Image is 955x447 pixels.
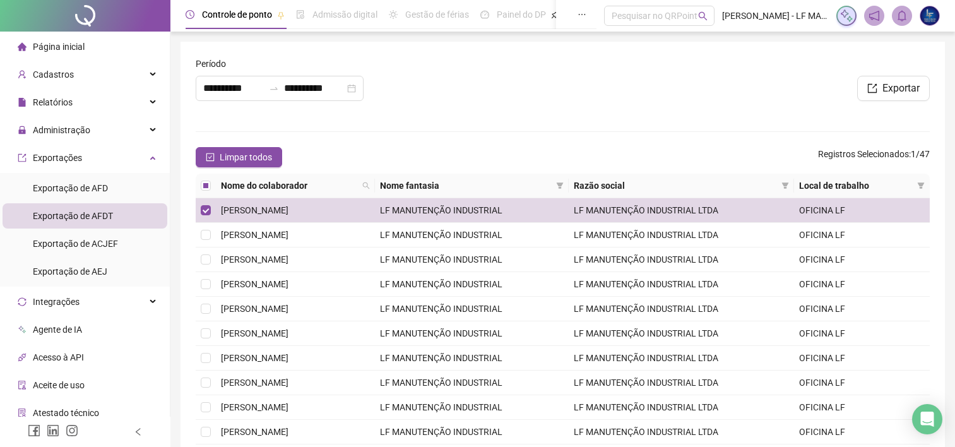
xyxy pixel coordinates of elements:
span: sync [18,297,27,306]
span: clock-circle [186,10,194,19]
td: OFICINA LF [794,371,930,395]
span: Atestado técnico [33,408,99,418]
span: home [18,42,27,51]
span: Exportação de AEJ [33,266,107,277]
span: filter [781,182,789,189]
span: Registros Selecionados [818,149,909,159]
span: ellipsis [578,10,586,19]
span: facebook [28,424,40,437]
td: LF MANUTENÇÃO INDUSTRIAL LTDA [569,272,795,297]
td: LF MANUTENÇÃO INDUSTRIAL LTDA [569,346,795,371]
td: LF MANUTENÇÃO INDUSTRIAL [375,321,568,346]
img: sparkle-icon.fc2bf0ac1784a2077858766a79e2daf3.svg [839,9,853,23]
span: Admissão digital [312,9,377,20]
td: OFICINA LF [794,198,930,223]
span: pushpin [551,11,559,19]
td: LF MANUTENÇÃO INDUSTRIAL LTDA [569,297,795,321]
span: notification [869,10,880,21]
span: [PERSON_NAME] - LF MANUTENÇÃO INDUSTRIAL [722,9,829,23]
span: bell [896,10,908,21]
div: Open Intercom Messenger [912,404,942,434]
button: Exportar [857,76,930,101]
span: audit [18,381,27,390]
span: pushpin [277,11,285,19]
img: 50767 [920,6,939,25]
span: Exportação de ACJEF [33,239,118,249]
td: LF MANUTENÇÃO INDUSTRIAL [375,371,568,395]
span: sun [389,10,398,19]
td: LF MANUTENÇÃO INDUSTRIAL LTDA [569,395,795,420]
span: file [18,98,27,107]
td: OFICINA LF [794,247,930,272]
span: [PERSON_NAME] [221,378,288,388]
td: OFICINA LF [794,321,930,346]
td: OFICINA LF [794,395,930,420]
span: Nome fantasia [380,179,550,193]
td: LF MANUTENÇÃO INDUSTRIAL LTDA [569,371,795,395]
span: search [360,176,372,195]
button: Limpar todos [196,147,282,167]
span: Exportação de AFD [33,183,108,193]
td: OFICINA LF [794,346,930,371]
td: OFICINA LF [794,297,930,321]
span: Razão social [574,179,777,193]
span: dashboard [480,10,489,19]
span: Página inicial [33,42,85,52]
span: Exportações [33,153,82,163]
span: Nome do colaborador [221,179,357,193]
span: [PERSON_NAME] [221,304,288,314]
span: user-add [18,70,27,79]
span: Exportar [882,81,920,96]
span: instagram [66,424,78,437]
span: Período [196,57,226,71]
span: [PERSON_NAME] [221,353,288,363]
td: LF MANUTENÇÃO INDUSTRIAL LTDA [569,247,795,272]
span: api [18,353,27,362]
span: filter [779,176,792,195]
td: LF MANUTENÇÃO INDUSTRIAL LTDA [569,223,795,247]
span: Exportação de AFDT [33,211,113,221]
td: OFICINA LF [794,223,930,247]
span: check-square [206,153,215,162]
span: to [269,83,279,93]
td: LF MANUTENÇÃO INDUSTRIAL [375,223,568,247]
span: filter [556,182,564,189]
span: file-done [296,10,305,19]
span: Aceite de uso [33,380,85,390]
span: export [18,153,27,162]
td: OFICINA LF [794,420,930,444]
td: LF MANUTENÇÃO INDUSTRIAL LTDA [569,321,795,346]
td: LF MANUTENÇÃO INDUSTRIAL [375,346,568,371]
span: [PERSON_NAME] [221,427,288,437]
span: swap-right [269,83,279,93]
td: LF MANUTENÇÃO INDUSTRIAL [375,420,568,444]
td: LF MANUTENÇÃO INDUSTRIAL LTDA [569,198,795,223]
span: search [698,11,708,21]
span: Painel do DP [497,9,546,20]
span: [PERSON_NAME] [221,402,288,412]
span: Gestão de férias [405,9,469,20]
span: [PERSON_NAME] [221,328,288,338]
span: Administração [33,125,90,135]
span: search [362,182,370,189]
td: LF MANUTENÇÃO INDUSTRIAL [375,297,568,321]
span: [PERSON_NAME] [221,205,288,215]
span: filter [917,182,925,189]
span: Cadastros [33,69,74,80]
span: Acesso à API [33,352,84,362]
span: Limpar todos [220,150,272,164]
td: LF MANUTENÇÃO INDUSTRIAL [375,395,568,420]
span: Integrações [33,297,80,307]
td: LF MANUTENÇÃO INDUSTRIAL [375,247,568,272]
span: Agente de IA [33,325,82,335]
span: filter [915,176,927,195]
span: export [867,83,877,93]
td: LF MANUTENÇÃO INDUSTRIAL [375,272,568,297]
span: [PERSON_NAME] [221,230,288,240]
td: LF MANUTENÇÃO INDUSTRIAL [375,198,568,223]
td: LF MANUTENÇÃO INDUSTRIAL LTDA [569,420,795,444]
span: Relatórios [33,97,73,107]
span: lock [18,126,27,134]
span: linkedin [47,424,59,437]
span: [PERSON_NAME] [221,279,288,289]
